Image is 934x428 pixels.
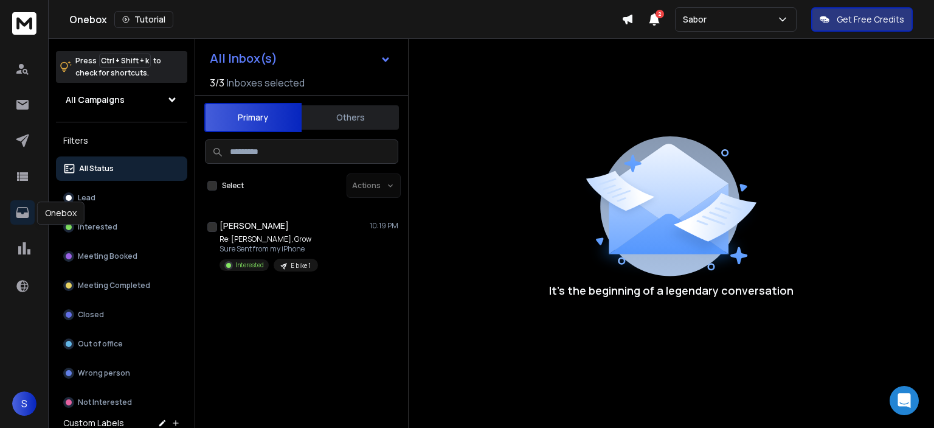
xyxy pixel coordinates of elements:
[56,332,187,356] button: Out of office
[78,281,150,290] p: Meeting Completed
[78,222,117,232] p: Interested
[56,156,187,181] button: All Status
[75,55,161,79] p: Press to check for shortcuts.
[114,11,173,28] button: Tutorial
[99,54,151,68] span: Ctrl + Shift + k
[204,103,302,132] button: Primary
[56,273,187,298] button: Meeting Completed
[12,391,36,416] button: S
[37,202,85,225] div: Onebox
[220,220,289,232] h1: [PERSON_NAME]
[56,88,187,112] button: All Campaigns
[220,234,318,244] p: Re: [PERSON_NAME], Grow
[56,303,187,327] button: Closed
[78,251,137,261] p: Meeting Booked
[56,186,187,210] button: Lead
[222,181,244,191] label: Select
[220,244,318,254] p: Sure Sent from my iPhone
[200,46,401,71] button: All Inbox(s)
[302,104,399,131] button: Others
[549,282,794,299] p: It’s the beginning of a legendary conversation
[56,132,187,149] h3: Filters
[683,13,711,26] p: Sabor
[210,52,277,65] h1: All Inbox(s)
[78,339,123,349] p: Out of office
[78,310,104,320] p: Closed
[78,368,130,378] p: Wrong person
[69,11,621,28] div: Onebox
[656,10,664,18] span: 2
[78,193,95,203] p: Lead
[56,361,187,385] button: Wrong person
[370,221,398,231] p: 10:19 PM
[837,13,904,26] p: Get Free Credits
[56,215,187,239] button: Interested
[227,75,305,90] h3: Inboxes selected
[78,398,132,407] p: Not Interested
[235,261,264,270] p: Interested
[56,390,187,415] button: Not Interested
[56,244,187,268] button: Meeting Booked
[210,75,224,90] span: 3 / 3
[291,261,311,270] p: E bike 1
[66,94,125,106] h1: All Campaigns
[811,7,913,32] button: Get Free Credits
[79,164,114,174] p: All Status
[890,386,919,415] div: Open Intercom Messenger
